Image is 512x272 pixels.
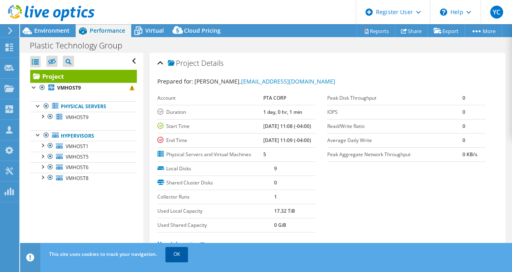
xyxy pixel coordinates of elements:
[194,77,335,85] span: [PERSON_NAME],
[462,151,477,158] b: 0 KB/s
[49,251,157,257] span: This site uses cookies to track your navigation.
[395,25,428,37] a: Share
[30,101,137,112] a: Physical Servers
[274,165,277,172] b: 9
[184,27,221,34] span: Cloud Pricing
[274,193,277,200] b: 1
[57,84,81,91] b: VMHOST9
[26,41,135,50] h1: Plastic Technology Group
[30,130,137,141] a: Hypervisors
[263,94,286,101] b: PTA CORP
[274,222,286,228] b: 0 GiB
[201,58,223,68] span: Details
[440,8,447,16] svg: \n
[157,122,264,130] label: Start Time
[274,179,277,186] b: 0
[327,94,462,102] label: Peak Disk Throughput
[30,70,137,83] a: Project
[465,25,502,37] a: More
[30,152,137,162] a: VMHOST5
[157,207,275,215] label: Used Local Capacity
[66,143,89,150] span: VMHOST1
[327,151,462,159] label: Peak Aggregate Network Throughput
[490,6,503,19] span: YC
[157,151,264,159] label: Physical Servers and Virtual Machines
[157,136,264,144] label: End Time
[30,162,137,173] a: VMHOST6
[165,247,188,262] a: OK
[66,153,89,160] span: VMHOST5
[157,77,193,85] label: Prepared for:
[357,25,395,37] a: Reports
[30,141,137,151] a: VMHOST1
[157,165,275,173] label: Local Disks
[327,136,462,144] label: Average Daily Write
[427,25,465,37] a: Export
[327,122,462,130] label: Read/Write Ratio
[145,27,164,34] span: Virtual
[30,112,137,122] a: VMHOST9
[30,173,137,183] a: VMHOST8
[168,59,199,67] span: Project
[157,193,275,201] label: Collector Runs
[34,27,70,34] span: Environment
[157,240,204,247] a: More Information
[90,27,125,34] span: Performance
[462,123,465,130] b: 0
[66,114,89,121] span: VMHOST9
[263,137,311,144] b: [DATE] 11:09 (-04:00)
[462,94,465,101] b: 0
[462,137,465,144] b: 0
[157,94,264,102] label: Account
[263,109,302,115] b: 1 day, 0 hr, 1 min
[66,175,89,182] span: VMHOST8
[241,77,335,85] a: [EMAIL_ADDRESS][DOMAIN_NAME]
[66,164,89,171] span: VMHOST6
[462,109,465,115] b: 0
[157,221,275,229] label: Used Shared Capacity
[327,108,462,116] label: IOPS
[157,179,275,187] label: Shared Cluster Disks
[263,151,266,158] b: 5
[274,207,295,214] b: 17.32 TiB
[157,108,264,116] label: Duration
[30,83,137,93] a: VMHOST9
[263,123,311,130] b: [DATE] 11:08 (-04:00)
